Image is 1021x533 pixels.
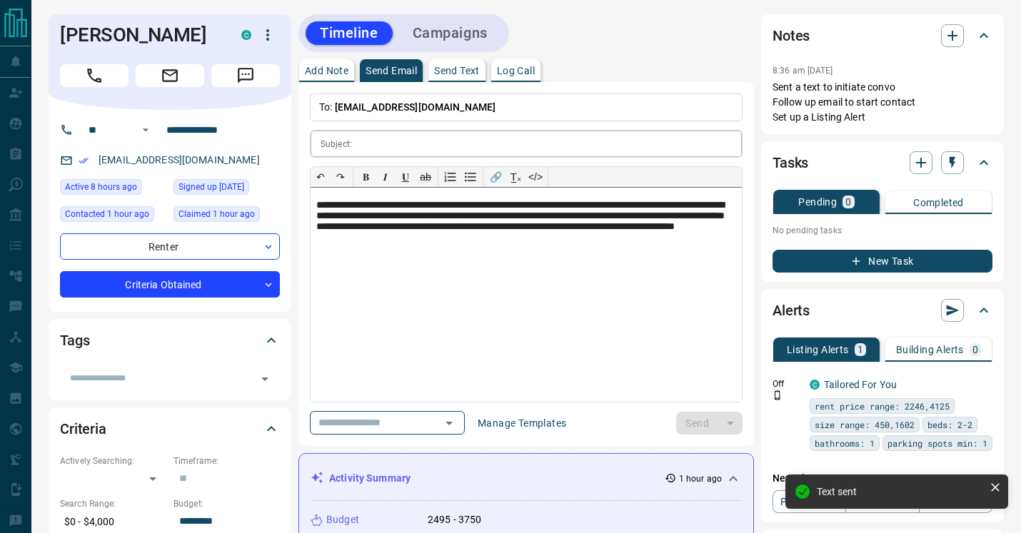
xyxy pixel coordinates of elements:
[60,64,129,87] span: Call
[173,497,280,510] p: Budget:
[255,369,275,389] button: Open
[420,171,431,183] s: ab
[787,345,849,355] p: Listing Alerts
[857,345,863,355] p: 1
[136,64,204,87] span: Email
[773,490,846,513] a: Property
[815,436,875,450] span: bathrooms: 1
[305,66,348,76] p: Add Note
[773,151,808,174] h2: Tasks
[60,24,220,46] h1: [PERSON_NAME]
[329,471,411,486] p: Activity Summary
[972,345,978,355] p: 0
[773,390,783,400] svg: Push Notification Only
[845,197,851,207] p: 0
[506,167,525,187] button: T̲ₓ
[60,323,280,357] div: Tags
[60,412,280,446] div: Criteria
[815,417,915,432] span: size range: 450,1602
[773,377,801,390] p: Off
[896,345,964,355] p: Building Alerts
[310,93,743,121] p: To:
[137,121,154,138] button: Open
[331,167,351,187] button: ↷
[676,412,743,435] div: split button
[439,413,459,433] button: Open
[486,167,506,187] button: 🔗
[60,206,166,226] div: Wed Aug 13 2025
[773,293,992,328] div: Alerts
[376,167,396,187] button: 𝑰
[773,220,992,241] p: No pending tasks
[356,167,376,187] button: 𝐁
[773,24,810,47] h2: Notes
[211,64,280,87] span: Message
[887,436,987,450] span: parking spots min: 1
[927,417,972,432] span: beds: 2-2
[773,66,833,76] p: 8:36 am [DATE]
[398,21,502,45] button: Campaigns
[60,271,280,298] div: Criteria Obtained
[679,472,722,485] p: 1 hour ago
[65,207,149,221] span: Contacted 1 hour ago
[428,512,481,527] p: 2495 - 3750
[60,417,106,440] h2: Criteria
[60,233,280,260] div: Renter
[306,21,393,45] button: Timeline
[815,399,950,413] span: rent price range: 2246,4125
[241,30,251,40] div: condos.ca
[60,179,166,199] div: Wed Aug 13 2025
[441,167,461,187] button: Numbered list
[335,101,496,113] span: [EMAIL_ADDRESS][DOMAIN_NAME]
[416,167,436,187] button: ab
[798,197,837,207] p: Pending
[65,180,137,194] span: Active 8 hours ago
[326,512,359,527] p: Budget
[321,138,352,151] p: Subject:
[311,465,742,492] div: Activity Summary1 hour ago
[173,206,280,226] div: Wed Aug 13 2025
[173,179,280,199] div: Sun Apr 03 2016
[913,198,964,208] p: Completed
[525,167,545,187] button: </>
[311,167,331,187] button: ↶
[178,207,255,221] span: Claimed 1 hour ago
[810,380,820,390] div: condos.ca
[817,486,984,497] div: Text sent
[366,66,417,76] p: Send Email
[773,471,992,486] p: New Alert:
[60,497,166,510] p: Search Range:
[402,171,409,183] span: 𝐔
[434,66,480,76] p: Send Text
[396,167,416,187] button: 𝐔
[178,180,244,194] span: Signed up [DATE]
[824,379,897,390] a: Tailored For You
[99,154,260,166] a: [EMAIL_ADDRESS][DOMAIN_NAME]
[497,66,535,76] p: Log Call
[79,156,89,166] svg: Email Verified
[60,455,166,467] p: Actively Searching:
[469,412,575,435] button: Manage Templates
[773,299,810,322] h2: Alerts
[773,250,992,273] button: New Task
[773,19,992,53] div: Notes
[173,455,280,467] p: Timeframe:
[773,80,992,125] p: Sent a text to initiate convo Follow up email to start contact Set up a Listing Alert
[773,146,992,180] div: Tasks
[461,167,481,187] button: Bullet list
[60,329,89,352] h2: Tags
